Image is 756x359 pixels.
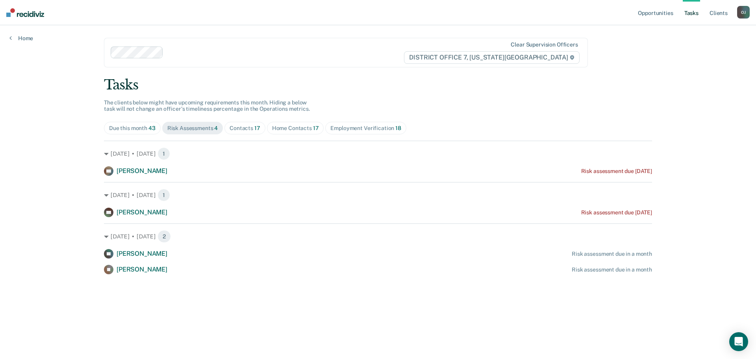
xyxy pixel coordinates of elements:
[572,251,652,257] div: Risk assessment due in a month
[214,125,218,131] span: 4
[272,125,319,132] div: Home Contacts
[9,35,33,42] a: Home
[737,6,750,19] button: OJ
[104,189,652,201] div: [DATE] • [DATE] 1
[581,168,652,175] div: Risk assessment due [DATE]
[404,51,579,64] span: DISTRICT OFFICE 7, [US_STATE][GEOGRAPHIC_DATA]
[117,167,167,175] span: [PERSON_NAME]
[148,125,156,131] span: 43
[109,125,156,132] div: Due this month
[6,8,44,17] img: Recidiviz
[230,125,260,132] div: Contacts
[737,6,750,19] div: O J
[117,208,167,216] span: [PERSON_NAME]
[117,266,167,273] span: [PERSON_NAME]
[572,266,652,273] div: Risk assessment due in a month
[729,332,748,351] div: Open Intercom Messenger
[330,125,401,132] div: Employment Verification
[104,230,652,243] div: [DATE] • [DATE] 2
[157,189,170,201] span: 1
[157,147,170,160] span: 1
[395,125,401,131] span: 18
[104,99,310,112] span: The clients below might have upcoming requirements this month. Hiding a below task will not chang...
[157,230,171,243] span: 2
[581,209,652,216] div: Risk assessment due [DATE]
[167,125,218,132] div: Risk Assessments
[254,125,260,131] span: 17
[511,41,578,48] div: Clear supervision officers
[104,147,652,160] div: [DATE] • [DATE] 1
[313,125,319,131] span: 17
[104,77,652,93] div: Tasks
[117,250,167,257] span: [PERSON_NAME]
